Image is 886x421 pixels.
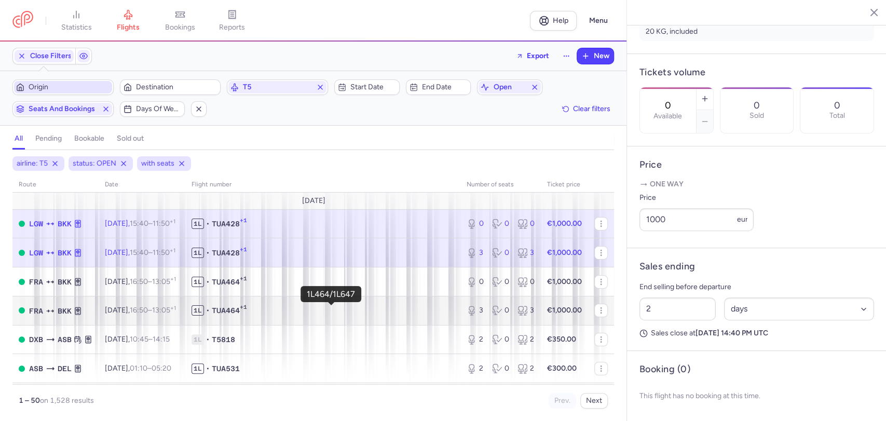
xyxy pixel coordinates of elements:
time: 13:05 [152,277,176,286]
sup: +1 [170,305,176,311]
time: 14:15 [153,335,170,344]
p: Sold [749,112,764,120]
th: Flight number [185,177,460,193]
label: Price [639,192,754,204]
button: open [477,79,542,95]
div: 2 [467,363,484,374]
div: 0 [492,219,509,229]
span: • [206,248,210,258]
span: eur [737,215,748,224]
a: CitizenPlane red outlined logo [12,11,33,30]
span: 1L [192,305,204,316]
div: 2 [467,334,484,345]
span: +1 [240,246,247,256]
span: 1L [192,363,204,374]
p: End selling before departure [639,281,874,293]
button: Days of week [120,101,185,117]
time: 01:10 [130,364,147,373]
span: reports [219,23,245,32]
div: 3 [517,305,535,316]
span: Suvarnabhumi Airport, Bangkok, Thailand [58,276,72,288]
strong: €350.00 [547,335,576,344]
span: TUA428 [212,248,240,258]
span: Suvarnabhumi Airport, Bangkok, Thailand [58,305,72,317]
span: • [206,363,210,374]
th: number of seats [460,177,541,193]
span: 1L [192,334,204,345]
h4: sold out [117,134,144,143]
div: 3 [517,248,535,258]
div: 3 [467,248,484,258]
span: 1L [192,248,204,258]
span: – [130,248,175,257]
strong: €1,000.00 [547,248,582,257]
span: Close Filters [30,52,72,60]
strong: €1,000.00 [547,277,582,286]
span: [DATE], [105,335,170,344]
span: status: OPEN [73,158,116,169]
button: T5 [227,79,328,95]
span: Origin [29,83,110,91]
button: New [577,48,614,64]
span: [DATE], [105,219,175,228]
p: One way [639,179,874,189]
span: +1 [240,304,247,314]
strong: [DATE] 14:40 PM UTC [696,329,768,337]
span: Frankfurt International Airport, Frankfurt am Main, Germany [29,276,43,288]
th: date [99,177,185,193]
span: • [206,334,210,345]
time: 10:45 [130,335,148,344]
span: [DATE], [105,248,175,257]
div: 2 [517,334,535,345]
p: 0 [834,100,840,111]
span: 1L [192,219,204,229]
span: with seats [141,158,174,169]
span: OPEN [19,307,25,314]
span: Gatwick, London, United Kingdom [29,218,43,229]
input: --- [639,208,754,231]
span: Export [527,52,549,60]
span: • [206,277,210,287]
span: [DATE], [105,306,176,315]
div: 0 [517,277,535,287]
span: End date [422,83,468,91]
p: Sales close at [639,329,874,338]
span: • [206,219,210,229]
span: bookings [165,23,195,32]
span: – [130,335,170,344]
h4: Tickets volume [639,66,874,78]
a: bookings [154,9,206,32]
a: reports [206,9,258,32]
span: Ashgabat, Ashgabat, Turkmenistan [58,334,72,345]
span: TUA428 [212,219,240,229]
time: 15:40 [130,219,148,228]
div: 3 [467,305,484,316]
button: End date [406,79,471,95]
h4: Price [639,159,874,171]
span: TUA464 [212,277,240,287]
h4: Booking (0) [639,363,690,375]
p: 0 [754,100,760,111]
th: Ticket price [541,177,588,193]
div: 0 [492,305,509,316]
time: 16:50 [130,277,148,286]
span: – [130,306,176,315]
span: [DATE], [105,364,171,373]
span: Dubai, Dubai, United Arab Emirates [29,334,43,345]
span: [DATE] [302,197,325,205]
span: – [130,364,171,373]
button: Close Filters [13,48,75,64]
span: Clear filters [573,105,610,113]
span: +1 [240,275,247,286]
button: Export [509,48,556,64]
div: 0 [492,363,509,374]
span: Days of week [136,105,182,113]
div: 0 [467,277,484,287]
button: Menu [583,11,614,31]
a: statistics [50,9,102,32]
span: – [130,219,175,228]
span: OPEN [19,221,25,227]
span: Help [553,17,568,24]
a: flights [102,9,154,32]
span: Seats and bookings [29,105,98,113]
